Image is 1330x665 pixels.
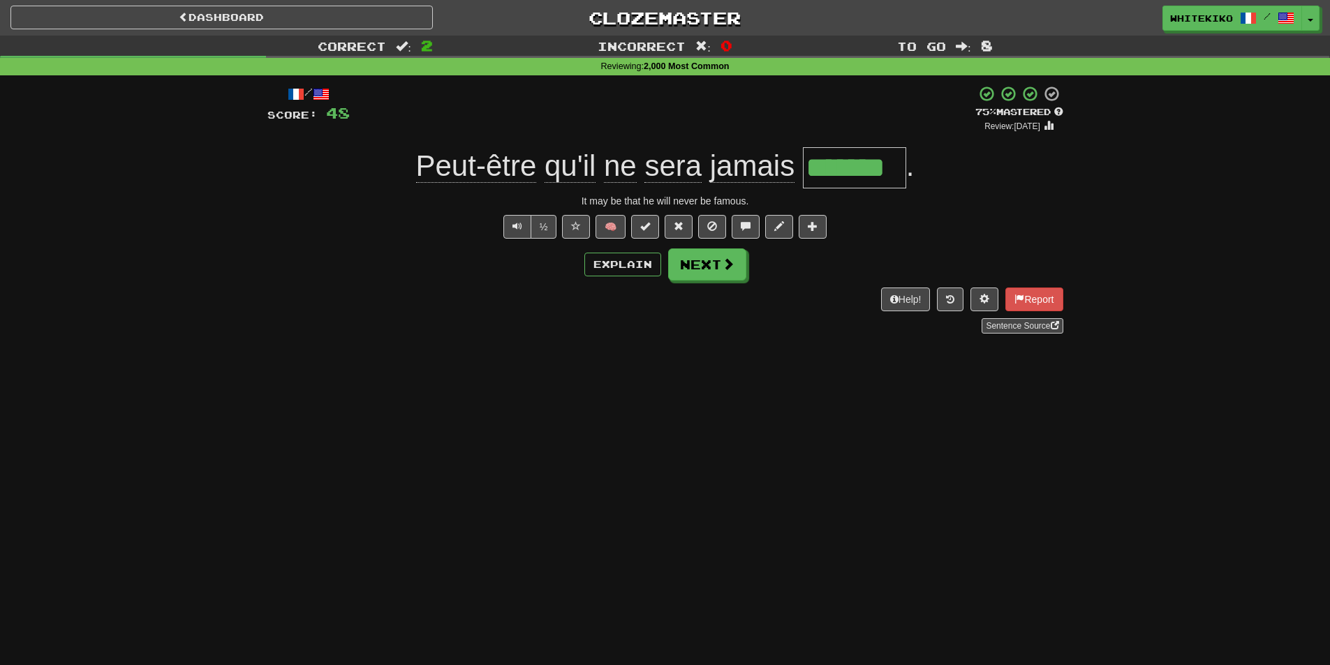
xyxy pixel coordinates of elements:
[975,106,1063,119] div: Mastered
[598,39,686,53] span: Incorrect
[1162,6,1302,31] a: whitekiko /
[956,40,971,52] span: :
[416,149,537,183] span: Peut-être
[698,215,726,239] button: Ignore sentence (alt+i)
[631,215,659,239] button: Set this sentence to 100% Mastered (alt+m)
[732,215,760,239] button: Discuss sentence (alt+u)
[665,215,693,239] button: Reset to 0% Mastered (alt+r)
[937,287,963,311] button: Round history (alt+y)
[267,85,350,103] div: /
[897,39,946,53] span: To go
[799,215,827,239] button: Add to collection (alt+a)
[981,37,993,54] span: 8
[421,37,433,54] span: 2
[604,149,637,183] span: ne
[710,149,795,183] span: jamais
[545,149,596,183] span: qu'il
[881,287,931,311] button: Help!
[267,109,318,121] span: Score:
[596,215,626,239] button: 🧠
[562,215,590,239] button: Favorite sentence (alt+f)
[1264,11,1271,21] span: /
[668,248,746,281] button: Next
[10,6,433,29] a: Dashboard
[396,40,411,52] span: :
[267,194,1063,208] div: It may be that he will never be famous.
[984,121,1040,131] small: Review: [DATE]
[695,40,711,52] span: :
[531,215,557,239] button: ½
[644,61,729,71] strong: 2,000 Most Common
[906,149,915,182] span: .
[1005,287,1063,311] button: Report
[982,318,1063,334] a: Sentence Source
[765,215,793,239] button: Edit sentence (alt+d)
[584,253,661,276] button: Explain
[454,6,876,30] a: Clozemaster
[1170,12,1233,24] span: whitekiko
[721,37,732,54] span: 0
[501,215,557,239] div: Text-to-speech controls
[644,149,702,183] span: sera
[326,104,350,121] span: 48
[975,106,996,117] span: 75 %
[318,39,386,53] span: Correct
[503,215,531,239] button: Play sentence audio (ctl+space)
